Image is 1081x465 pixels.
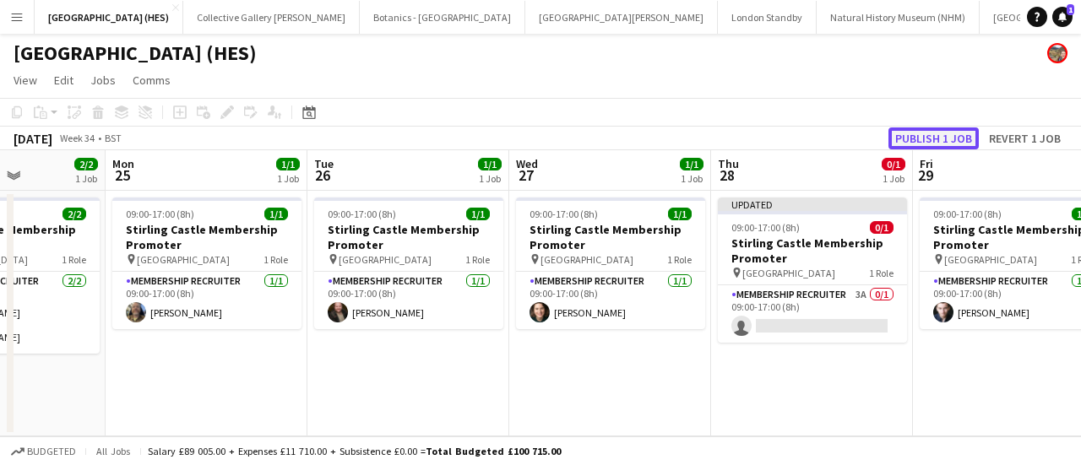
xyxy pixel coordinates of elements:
h3: Stirling Castle Membership Promoter [112,222,301,252]
app-card-role: Membership Recruiter3A0/109:00-17:00 (8h) [718,285,907,343]
div: 1 Job [277,172,299,185]
span: 09:00-17:00 (8h) [530,208,598,220]
span: 09:00-17:00 (8h) [933,208,1002,220]
div: Updated [718,197,907,211]
app-user-avatar: Alyce Paton [1047,43,1067,63]
span: Budgeted [27,446,76,457]
span: Comms [133,73,171,88]
span: Total Budgeted £100 715.00 [426,445,561,457]
div: [DATE] [14,130,52,147]
button: Natural History Museum (NHM) [817,1,980,34]
span: 2/2 [62,208,86,220]
span: 1/1 [466,208,490,220]
span: 1 Role [465,253,490,266]
a: Jobs [84,69,122,91]
span: 0/1 [870,221,894,234]
a: Edit [47,69,80,91]
span: 09:00-17:00 (8h) [126,208,194,220]
span: 1/1 [276,158,300,170]
div: BST [105,132,122,144]
button: Collective Gallery [PERSON_NAME] [183,1,360,34]
div: 1 Job [681,172,703,185]
app-job-card: Updated09:00-17:00 (8h)0/1Stirling Castle Membership Promoter [GEOGRAPHIC_DATA]1 RoleMembership R... [718,197,907,343]
h3: Stirling Castle Membership Promoter [314,222,503,252]
span: 1/1 [668,208,692,220]
app-card-role: Membership Recruiter1/109:00-17:00 (8h)[PERSON_NAME] [314,272,503,329]
button: [GEOGRAPHIC_DATA] (HES) [35,1,183,34]
span: 29 [917,165,933,185]
h3: Stirling Castle Membership Promoter [516,222,705,252]
span: [GEOGRAPHIC_DATA] [742,267,835,279]
button: Revert 1 job [982,127,1067,149]
span: Wed [516,156,538,171]
span: [GEOGRAPHIC_DATA] [540,253,633,266]
span: Fri [920,156,933,171]
a: Comms [126,69,177,91]
button: [GEOGRAPHIC_DATA][PERSON_NAME] [525,1,718,34]
span: 25 [110,165,134,185]
span: 26 [312,165,334,185]
span: Mon [112,156,134,171]
span: 1 Role [263,253,288,266]
span: 1/1 [680,158,703,170]
app-card-role: Membership Recruiter1/109:00-17:00 (8h)[PERSON_NAME] [112,272,301,329]
span: [GEOGRAPHIC_DATA] [944,253,1037,266]
span: 28 [715,165,739,185]
app-card-role: Membership Recruiter1/109:00-17:00 (8h)[PERSON_NAME] [516,272,705,329]
app-job-card: 09:00-17:00 (8h)1/1Stirling Castle Membership Promoter [GEOGRAPHIC_DATA]1 RoleMembership Recruite... [314,197,503,329]
span: 1 Role [869,267,894,279]
span: View [14,73,37,88]
button: Budgeted [8,442,79,461]
span: 0/1 [882,158,905,170]
h3: Stirling Castle Membership Promoter [718,235,907,266]
span: Tue [314,156,334,171]
span: 1/1 [478,158,502,170]
div: Salary £89 005.00 + Expenses £11 710.00 + Subsistence £0.00 = [148,445,561,457]
span: 09:00-17:00 (8h) [328,208,396,220]
span: Week 34 [56,132,98,144]
span: 1/1 [264,208,288,220]
span: [GEOGRAPHIC_DATA] [137,253,230,266]
span: Edit [54,73,73,88]
app-job-card: 09:00-17:00 (8h)1/1Stirling Castle Membership Promoter [GEOGRAPHIC_DATA]1 RoleMembership Recruite... [516,197,705,329]
span: 09:00-17:00 (8h) [731,221,800,234]
a: 1 [1052,7,1073,27]
span: 1 [1067,4,1074,15]
h1: [GEOGRAPHIC_DATA] (HES) [14,41,257,66]
app-job-card: 09:00-17:00 (8h)1/1Stirling Castle Membership Promoter [GEOGRAPHIC_DATA]1 RoleMembership Recruite... [112,197,301,329]
span: All jobs [93,445,133,457]
span: 2/2 [74,158,98,170]
span: Thu [718,156,739,171]
div: 1 Job [883,172,904,185]
div: 1 Job [75,172,97,185]
span: Jobs [90,73,116,88]
button: London Standby [718,1,817,34]
a: View [7,69,44,91]
span: 27 [513,165,538,185]
button: Botanics - [GEOGRAPHIC_DATA] [360,1,525,34]
span: [GEOGRAPHIC_DATA] [339,253,432,266]
div: 1 Job [479,172,501,185]
span: 1 Role [62,253,86,266]
button: Publish 1 job [888,127,979,149]
span: 1 Role [667,253,692,266]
